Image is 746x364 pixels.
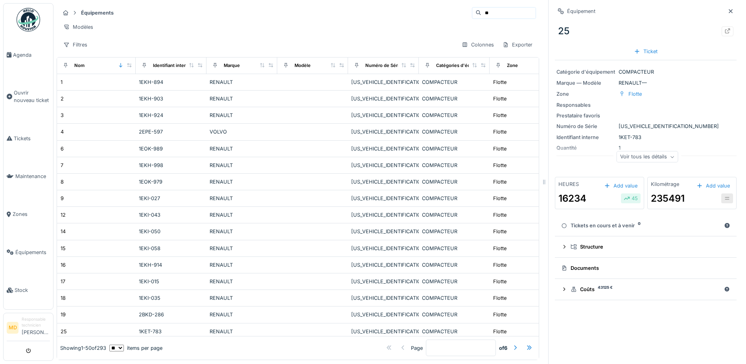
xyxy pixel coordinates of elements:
[295,62,311,69] div: Modèle
[351,211,416,219] div: [US_VEHICLE_IDENTIFICATION_NUMBER]
[628,90,642,98] div: Flotte
[4,271,53,309] a: Stock
[22,316,50,329] div: Responsable technicien
[493,328,507,335] div: Flotte
[422,78,486,86] div: COMPACTEUR
[493,211,507,219] div: Flotte
[60,344,106,352] div: Showing 1 - 50 of 293
[4,74,53,119] a: Ouvrir nouveau ticket
[351,178,416,186] div: [US_VEHICLE_IDENTIFICATION_NUMBER]
[351,278,416,285] div: [US_VEHICLE_IDENTIFICATION_NUMBER]
[556,79,615,87] div: Marque — Modèle
[558,240,733,254] summary: Structure
[61,162,63,169] div: 7
[61,278,65,285] div: 17
[22,316,50,339] li: [PERSON_NAME]
[210,278,274,285] div: RENAULT
[422,162,486,169] div: COMPACTEUR
[422,95,486,102] div: COMPACTEUR
[556,112,615,119] div: Prestataire favoris
[15,173,50,180] span: Maintenance
[139,211,203,219] div: 1EKI-043
[493,228,507,235] div: Flotte
[61,95,64,102] div: 2
[60,21,97,33] div: Modèles
[139,145,203,152] div: 1EOK-989
[651,191,685,206] div: 235491
[558,261,733,275] summary: Documents
[7,322,18,334] li: MD
[556,144,735,152] div: 1
[351,145,416,152] div: [US_VEHICLE_IDENTIFICATION_NUMBER]
[422,311,486,318] div: COMPACTEUR
[493,128,507,136] div: Flotte
[422,178,486,186] div: COMPACTEUR
[61,211,66,219] div: 12
[617,151,678,163] div: Voir tous les détails
[61,228,66,235] div: 14
[13,51,50,59] span: Agenda
[139,328,203,335] div: 1KET-783
[493,245,507,252] div: Flotte
[210,111,274,119] div: RENAULT
[601,180,641,191] div: Add value
[351,162,416,169] div: [US_VEHICLE_IDENTIFICATION_NUMBER]
[493,111,507,119] div: Flotte
[556,68,735,76] div: COMPACTEUR
[210,294,274,302] div: RENAULT
[351,111,416,119] div: [US_VEHICLE_IDENTIFICATION_NUMBER]
[139,195,203,202] div: 1EKI-027
[422,328,486,335] div: COMPACTEUR
[61,78,63,86] div: 1
[210,261,274,269] div: RENAULT
[61,294,66,302] div: 18
[139,311,203,318] div: 2BKD-286
[139,162,203,169] div: 1EKH-998
[493,261,507,269] div: Flotte
[351,128,416,136] div: [US_VEHICLE_IDENTIFICATION_NUMBER]/05
[422,294,486,302] div: COMPACTEUR
[61,128,64,136] div: 4
[61,178,64,186] div: 8
[365,62,402,69] div: Numéro de Série
[493,278,507,285] div: Flotte
[493,294,507,302] div: Flotte
[558,282,733,297] summary: Coûts43125 €
[631,46,661,57] div: Ticket
[556,144,615,152] div: Quantité
[556,134,735,141] div: 1KET-783
[139,278,203,285] div: 1EKI-015
[499,39,536,50] div: Exporter
[61,111,64,119] div: 3
[351,294,416,302] div: [US_VEHICLE_IDENTIFICATION_NUMBER]
[139,111,203,119] div: 1EKH-924
[210,78,274,86] div: RENAULT
[74,62,85,69] div: Nom
[458,39,497,50] div: Colonnes
[14,89,50,104] span: Ouvrir nouveau ticket
[13,210,50,218] span: Zones
[422,261,486,269] div: COMPACTEUR
[556,123,615,130] div: Numéro de Série
[210,211,274,219] div: RENAULT
[210,311,274,318] div: RENAULT
[651,180,679,188] div: Kilométrage
[561,264,727,272] div: Documents
[499,344,507,352] strong: of 6
[422,228,486,235] div: COMPACTEUR
[78,9,117,17] strong: Équipements
[558,219,733,233] summary: Tickets en cours et à venir0
[567,7,595,15] div: Équipement
[493,78,507,86] div: Flotte
[4,119,53,157] a: Tickets
[556,68,615,76] div: Catégorie d'équipement
[139,178,203,186] div: 1EOK-979
[493,95,507,102] div: Flotte
[61,261,66,269] div: 16
[61,245,66,252] div: 15
[493,178,507,186] div: Flotte
[60,39,91,50] div: Filtres
[571,286,721,293] div: Coûts
[351,78,416,86] div: [US_VEHICLE_IDENTIFICATION_NUMBER]
[571,243,727,251] div: Structure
